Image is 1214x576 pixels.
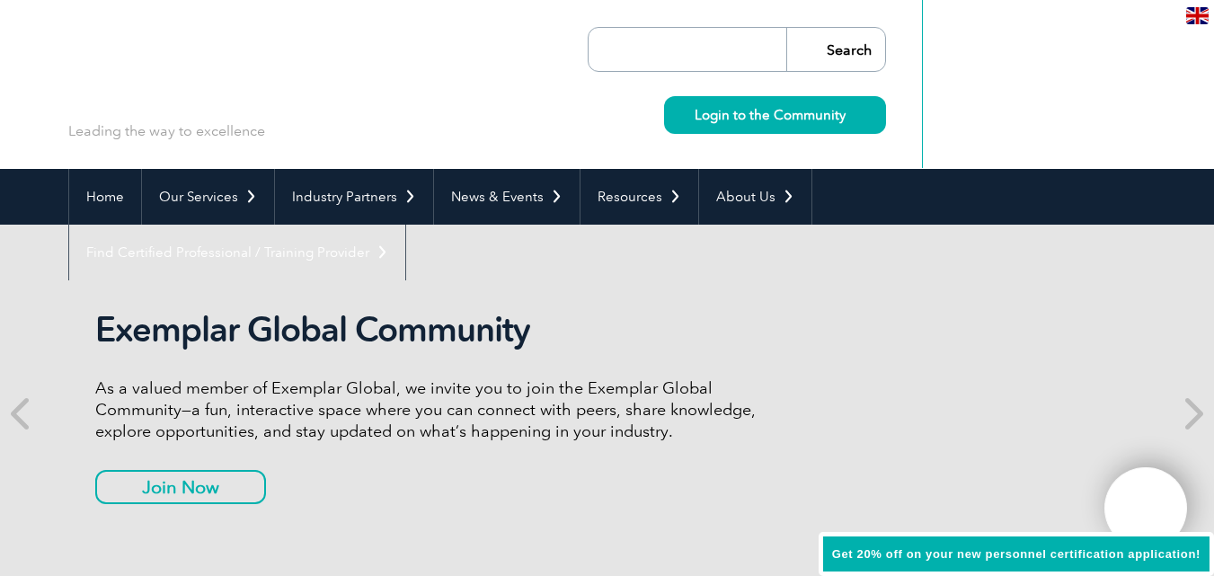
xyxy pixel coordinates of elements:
a: Industry Partners [275,169,433,225]
p: As a valued member of Exemplar Global, we invite you to join the Exemplar Global Community—a fun,... [95,377,769,442]
img: svg+xml;nitro-empty-id=MzcwOjIyMw==-1;base64,PHN2ZyB2aWV3Qm94PSIwIDAgMTEgMTEiIHdpZHRoPSIxMSIgaGVp... [846,110,855,120]
a: Our Services [142,169,274,225]
img: svg+xml;nitro-empty-id=MTgxNToxMTY=-1;base64,PHN2ZyB2aWV3Qm94PSIwIDAgNDAwIDQwMCIgd2lkdGg9IjQwMCIg... [1123,486,1168,531]
a: Join Now [95,470,266,504]
p: Leading the way to excellence [68,121,265,141]
a: News & Events [434,169,580,225]
img: en [1186,7,1209,24]
input: Search [786,28,885,71]
a: About Us [699,169,811,225]
a: Resources [580,169,698,225]
a: Login to the Community [664,96,886,134]
a: Find Certified Professional / Training Provider [69,225,405,280]
span: Get 20% off on your new personnel certification application! [832,547,1201,561]
h2: Exemplar Global Community [95,309,769,350]
a: Home [69,169,141,225]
